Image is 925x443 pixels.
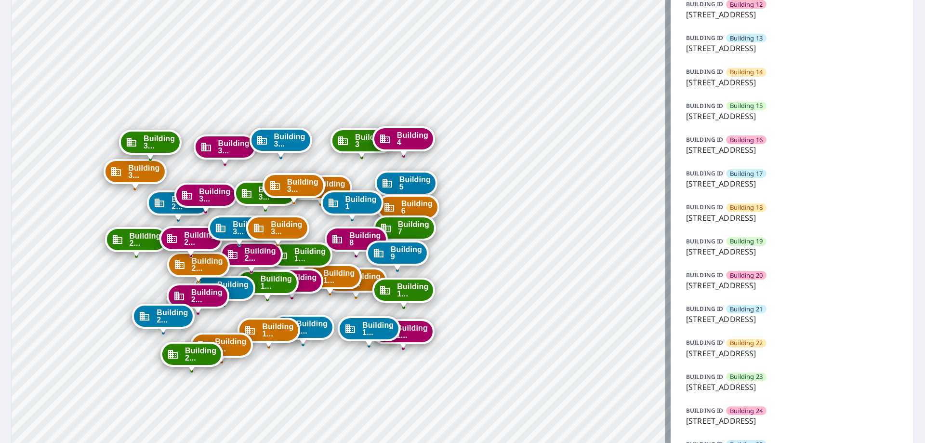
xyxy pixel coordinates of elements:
[686,9,898,20] p: [STREET_ADDRESS]
[208,215,271,245] div: Dropped pin, building Building 33, Commercial property, 7627 East 37th Street North Wichita, KS 6...
[686,271,723,279] p: BUILDING ID
[172,196,203,210] span: Building 2...
[349,273,381,287] span: Building 1...
[686,212,898,224] p: [STREET_ADDRESS]
[263,173,325,203] div: Dropped pin, building Building 38, Commercial property, 7627 East 37th Street North Wichita, KS 6...
[129,232,160,247] span: Building 2...
[271,221,302,235] span: Building 3...
[373,215,436,245] div: Dropped pin, building Building 7, Commercial property, 7627 East 37th Street North Wichita, KS 67226
[190,333,253,362] div: Dropped pin, building Building 22, Commercial property, 7627 East 37th Street North Wichita, KS 6...
[119,130,182,160] div: Dropped pin, building Building 31, Commercial property, 7627 East 37th Street North Wichita, KS 6...
[730,34,763,43] span: Building 13
[167,283,229,313] div: Dropped pin, building Building 24, Commercial property, 7627 East 37th Street North Wichita, KS 6...
[330,128,393,158] div: Dropped pin, building Building 3, Commercial property, 7627 East 37th Street North Wichita, KS 67226
[686,313,898,325] p: [STREET_ADDRESS]
[730,271,763,280] span: Building 20
[174,183,237,213] div: Dropped pin, building Building 32, Commercial property, 7627 East 37th Street North Wichita, KS 6...
[325,227,387,256] div: Dropped pin, building Building 8, Commercial property, 7627 East 37th Street North Wichita, KS 67226
[686,338,723,347] p: BUILDING ID
[730,372,763,381] span: Building 23
[377,195,439,225] div: Dropped pin, building Building 6, Commercial property, 7627 East 37th Street North Wichita, KS 67226
[194,134,256,164] div: Dropped pin, building Building 36, Commercial property, 7627 East 37th Street North Wichita, KS 6...
[686,77,898,88] p: [STREET_ADDRESS]
[285,274,317,288] span: Building 1...
[272,315,334,345] div: Dropped pin, building Building 17, Commercial property, 7627 East 37th Street North Wichita, KS 6...
[686,34,723,42] p: BUILDING ID
[105,227,167,257] div: Dropped pin, building Building 27, Commercial property, 7627 East 37th Street North Wichita, KS 6...
[686,178,898,189] p: [STREET_ADDRESS]
[686,246,898,257] p: [STREET_ADDRESS]
[686,348,898,359] p: [STREET_ADDRESS]
[234,181,297,211] div: Dropped pin, building Building 35, Commercial property, 7627 East 37th Street North Wichita, KS 6...
[147,190,210,220] div: Dropped pin, building Building 29, Commercial property, 7627 East 37th Street North Wichita, KS 6...
[686,415,898,427] p: [STREET_ADDRESS]
[730,67,763,77] span: Building 14
[686,42,898,54] p: [STREET_ADDRESS]
[144,135,175,149] span: Building 3...
[220,242,283,272] div: Dropped pin, building Building 20, Commercial property, 7627 East 37th Street North Wichita, KS 6...
[730,338,763,348] span: Building 22
[160,342,223,372] div: Dropped pin, building Building 23, Commercial property, 7627 East 37th Street North Wichita, KS 6...
[338,316,400,346] div: Dropped pin, building Building 13, Commercial property, 7627 East 37th Street North Wichita, KS 6...
[686,373,723,381] p: BUILDING ID
[128,164,159,179] span: Building 3...
[398,221,429,235] span: Building 7
[262,323,293,337] span: Building 1...
[355,134,386,148] span: Building 3
[215,338,246,352] span: Building 2...
[132,304,195,334] div: Dropped pin, building Building 25, Commercial property, 7627 East 37th Street North Wichita, KS 6...
[397,132,428,146] span: Building 4
[245,247,276,262] span: Building 2...
[104,159,166,189] div: Dropped pin, building Building 30, Commercial property, 7627 East 37th Street North Wichita, KS 6...
[686,144,898,156] p: [STREET_ADDRESS]
[686,110,898,122] p: [STREET_ADDRESS]
[349,232,381,246] span: Building 8
[686,135,723,144] p: BUILDING ID
[323,269,355,284] span: Building 1...
[397,283,428,297] span: Building 1...
[686,67,723,76] p: BUILDING ID
[294,248,326,262] span: Building 1...
[686,305,723,313] p: BUILDING ID
[730,305,763,314] span: Building 21
[261,268,323,298] div: Dropped pin, building Building 16, Commercial property, 7627 East 37th Street North Wichita, KS 6...
[391,246,422,260] span: Building 9
[730,237,763,246] span: Building 19
[246,215,309,245] div: Dropped pin, building Building 34, Commercial property, 7627 East 37th Street North Wichita, KS 6...
[372,319,435,349] div: Dropped pin, building Building 12, Commercial property, 7627 East 37th Street North Wichita, KS 6...
[259,186,290,201] span: Building 3...
[730,203,763,212] span: Building 18
[185,347,216,362] span: Building 2...
[401,200,433,215] span: Building 6
[686,406,723,415] p: BUILDING ID
[192,257,223,272] span: Building 2...
[233,221,264,235] span: Building 3...
[399,176,431,190] span: Building 5
[345,196,376,210] span: Building 1
[199,188,230,202] span: Building 3...
[236,270,299,300] div: Dropped pin, building Building 19, Commercial property, 7627 East 37th Street North Wichita, KS 6...
[730,135,763,145] span: Building 16
[686,237,723,245] p: BUILDING ID
[217,281,249,295] span: Building 2...
[167,252,230,282] div: Dropped pin, building Building 26, Commercial property, 7627 East 37th Street North Wichita, KS 6...
[686,280,898,291] p: [STREET_ADDRESS]
[686,102,723,110] p: BUILDING ID
[375,171,437,201] div: Dropped pin, building Building 5, Commercial property, 7627 East 37th Street North Wichita, KS 67226
[372,278,435,308] div: Dropped pin, building Building 11, Commercial property, 7627 East 37th Street North Wichita, KS 6...
[686,169,723,177] p: BUILDING ID
[157,309,188,323] span: Building 2...
[191,289,223,303] span: Building 2...
[366,241,429,270] div: Dropped pin, building Building 9, Commercial property, 7627 East 37th Street North Wichita, KS 67226
[238,318,300,348] div: Dropped pin, building Building 18, Commercial property, 7627 East 37th Street North Wichita, KS 6...
[261,275,292,290] span: Building 1...
[730,406,763,416] span: Building 24
[249,128,312,158] div: Dropped pin, building Building 37, Commercial property, 7627 East 37th Street North Wichita, KS 6...
[686,381,898,393] p: [STREET_ADDRESS]
[372,126,435,156] div: Dropped pin, building Building 4, Commercial property, 7627 East 37th Street North Wichita, KS 67226
[274,133,305,148] span: Building 3...
[730,101,763,110] span: Building 15
[730,169,763,178] span: Building 17
[686,203,723,211] p: BUILDING ID
[299,264,361,294] div: Dropped pin, building Building 14, Commercial property, 7627 East 37th Street North Wichita, KS 6...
